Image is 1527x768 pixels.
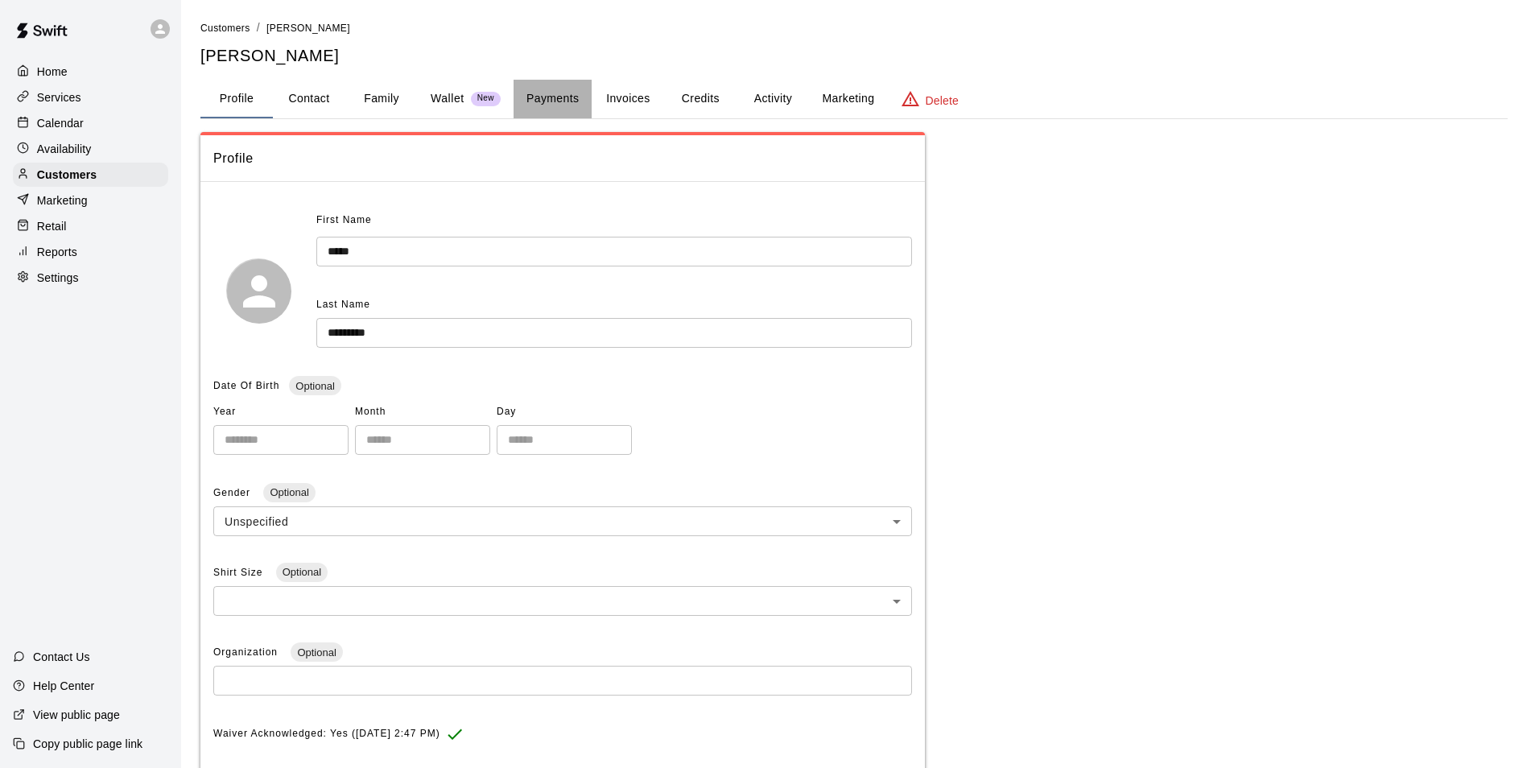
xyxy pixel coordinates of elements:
[497,399,632,425] span: Day
[13,60,168,84] a: Home
[33,736,142,752] p: Copy public page link
[200,80,1508,118] div: basic tabs example
[592,80,664,118] button: Invoices
[37,270,79,286] p: Settings
[213,646,281,658] span: Organization
[13,266,168,290] a: Settings
[13,214,168,238] a: Retail
[213,148,912,169] span: Profile
[291,646,342,659] span: Optional
[13,188,168,213] a: Marketing
[809,80,887,118] button: Marketing
[926,93,959,109] p: Delete
[13,240,168,264] a: Reports
[13,111,168,135] a: Calendar
[471,93,501,104] span: New
[257,19,260,36] li: /
[37,64,68,80] p: Home
[316,299,370,310] span: Last Name
[431,90,464,107] p: Wallet
[213,399,349,425] span: Year
[37,89,81,105] p: Services
[514,80,592,118] button: Payments
[13,85,168,109] a: Services
[345,80,418,118] button: Family
[276,566,328,578] span: Optional
[37,141,92,157] p: Availability
[13,163,168,187] a: Customers
[263,486,315,498] span: Optional
[737,80,809,118] button: Activity
[33,678,94,694] p: Help Center
[37,115,84,131] p: Calendar
[37,167,97,183] p: Customers
[355,399,490,425] span: Month
[213,380,279,391] span: Date Of Birth
[200,21,250,34] a: Customers
[33,649,90,665] p: Contact Us
[273,80,345,118] button: Contact
[13,137,168,161] a: Availability
[200,23,250,34] span: Customers
[289,380,340,392] span: Optional
[37,218,67,234] p: Retail
[37,192,88,209] p: Marketing
[213,721,440,747] span: Waiver Acknowledged: Yes ([DATE] 2:47 PM)
[200,80,273,118] button: Profile
[316,208,372,233] span: First Name
[200,19,1508,37] nav: breadcrumb
[664,80,737,118] button: Credits
[200,45,1508,67] h5: [PERSON_NAME]
[37,244,77,260] p: Reports
[213,567,266,578] span: Shirt Size
[33,707,120,723] p: View public page
[213,506,912,536] div: Unspecified
[266,23,350,34] span: [PERSON_NAME]
[213,487,254,498] span: Gender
